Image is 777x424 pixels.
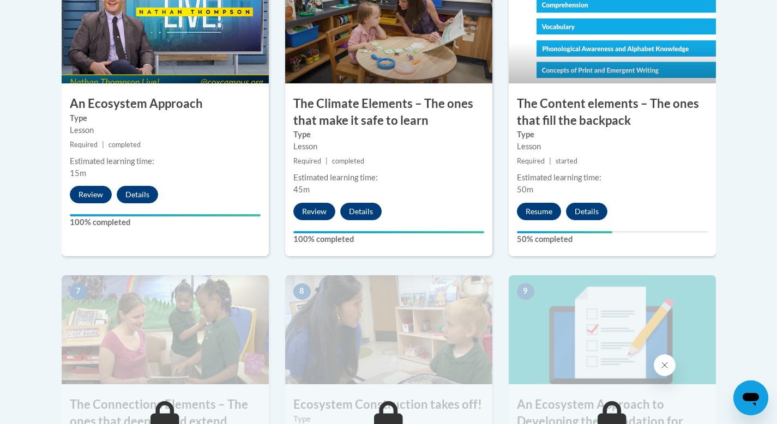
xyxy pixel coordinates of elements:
button: Details [566,203,607,220]
label: Type [517,129,708,141]
span: 45m [293,185,310,194]
h3: An Ecosystem Approach [62,95,269,112]
h3: The Content elements – The ones that fill the backpack [509,95,716,129]
iframe: Button to launch messaging window [733,380,768,415]
div: Lesson [70,124,261,136]
label: Type [70,112,261,124]
div: Estimated learning time: [70,155,261,167]
button: Details [117,186,158,203]
img: Course Image [285,275,492,384]
label: 100% completed [70,216,261,228]
h3: The Climate Elements – The ones that make it safe to learn [285,95,492,129]
div: Your progress [517,231,612,233]
button: Review [70,186,112,203]
h3: Ecosystem Construction takes off! [285,396,492,413]
div: Your progress [70,214,261,216]
span: Required [293,157,321,165]
img: Course Image [62,275,269,384]
label: Type [293,129,484,141]
span: | [326,157,328,165]
span: 8 [293,283,311,300]
label: 50% completed [517,233,708,245]
button: Review [293,203,335,220]
img: Course Image [509,275,716,384]
div: Estimated learning time: [293,172,484,184]
iframe: Close message [654,354,676,376]
span: Required [517,157,545,165]
span: 9 [517,283,534,300]
div: Lesson [517,141,708,153]
span: Required [70,141,98,149]
div: Your progress [293,231,484,233]
div: Lesson [293,141,484,153]
button: Resume [517,203,561,220]
span: 50m [517,185,533,194]
span: 15m [70,168,86,178]
span: | [102,141,104,149]
span: completed [332,157,364,165]
span: 7 [70,283,87,300]
button: Details [340,203,382,220]
span: started [556,157,577,165]
div: Estimated learning time: [517,172,708,184]
span: | [549,157,551,165]
span: completed [109,141,141,149]
label: 100% completed [293,233,484,245]
span: Hi. How can we help? [7,8,88,16]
